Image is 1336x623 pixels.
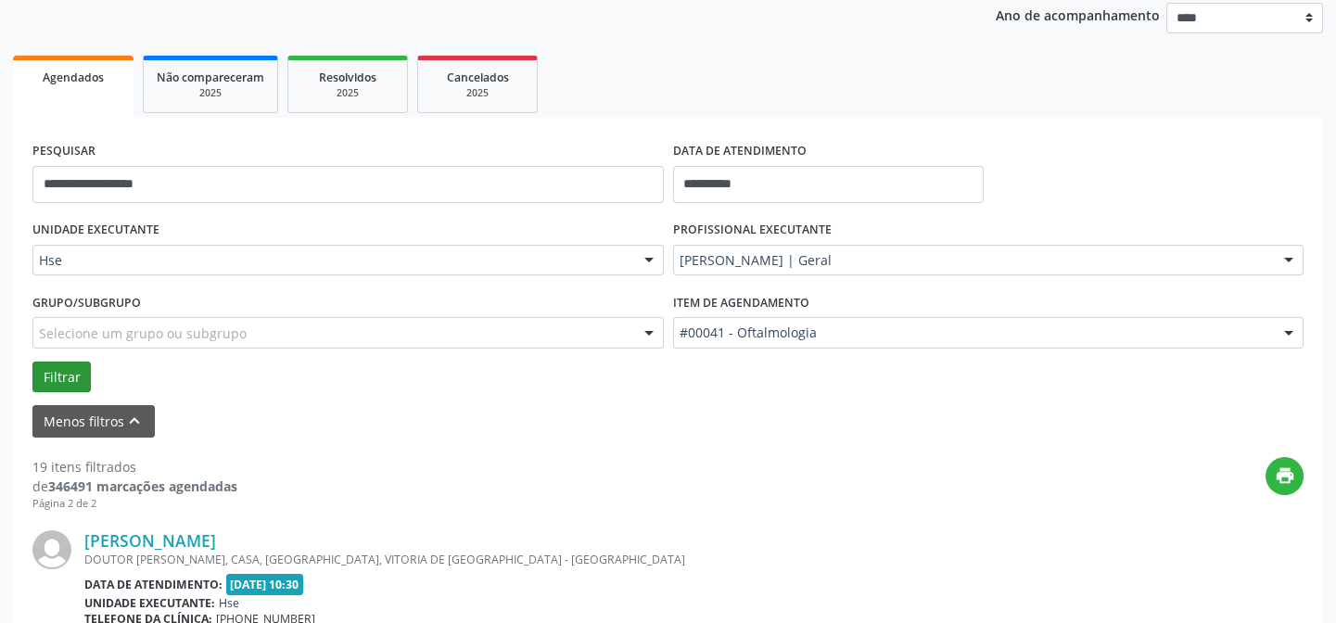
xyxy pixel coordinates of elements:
span: Hse [219,595,239,611]
label: UNIDADE EXECUTANTE [32,216,159,245]
div: 2025 [301,86,394,100]
div: DOUTOR [PERSON_NAME], CASA, [GEOGRAPHIC_DATA], VITORIA DE [GEOGRAPHIC_DATA] - [GEOGRAPHIC_DATA] [84,552,1025,567]
i: print [1275,465,1295,486]
div: 2025 [157,86,264,100]
span: Selecione um grupo ou subgrupo [39,324,247,343]
div: de [32,477,237,496]
div: Página 2 de 2 [32,496,237,512]
button: print [1266,457,1304,495]
label: PESQUISAR [32,137,95,166]
label: DATA DE ATENDIMENTO [673,137,807,166]
span: Hse [39,251,626,270]
span: Resolvidos [319,70,376,85]
span: Não compareceram [157,70,264,85]
label: PROFISSIONAL EXECUTANTE [673,216,832,245]
b: Unidade executante: [84,595,215,611]
span: [DATE] 10:30 [226,574,304,595]
b: Data de atendimento: [84,577,223,592]
button: Menos filtroskeyboard_arrow_up [32,405,155,438]
button: Filtrar [32,362,91,393]
div: 2025 [431,86,524,100]
label: Item de agendamento [673,288,809,317]
span: Agendados [43,70,104,85]
img: img [32,530,71,569]
div: 19 itens filtrados [32,457,237,477]
span: Cancelados [447,70,509,85]
i: keyboard_arrow_up [124,411,145,431]
span: [PERSON_NAME] | Geral [680,251,1266,270]
a: [PERSON_NAME] [84,530,216,551]
p: Ano de acompanhamento [996,3,1160,26]
span: #00041 - Oftalmologia [680,324,1266,342]
strong: 346491 marcações agendadas [48,477,237,495]
label: Grupo/Subgrupo [32,288,141,317]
